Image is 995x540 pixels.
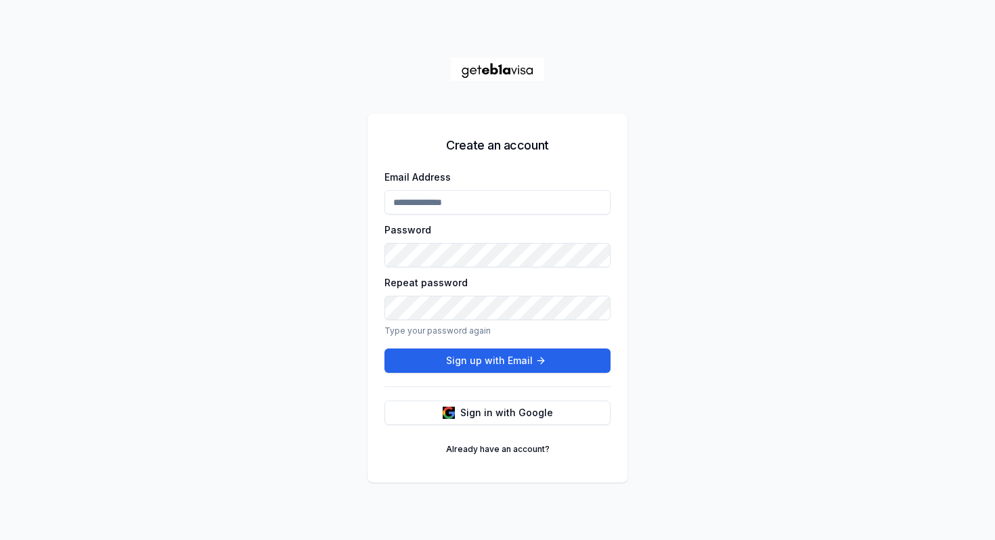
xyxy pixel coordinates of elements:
[384,224,431,235] label: Password
[438,438,558,460] a: Already have an account?
[450,58,545,81] img: geteb1avisa logo
[384,277,468,288] label: Repeat password
[443,407,455,419] img: google logo
[384,171,451,183] label: Email Address
[460,406,553,420] span: Sign in with Google
[384,325,611,342] p: Type your password again
[446,136,548,155] h5: Create an account
[384,401,611,425] button: Sign in with Google
[384,348,611,373] button: Sign up with Email
[450,58,545,81] a: Home Page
